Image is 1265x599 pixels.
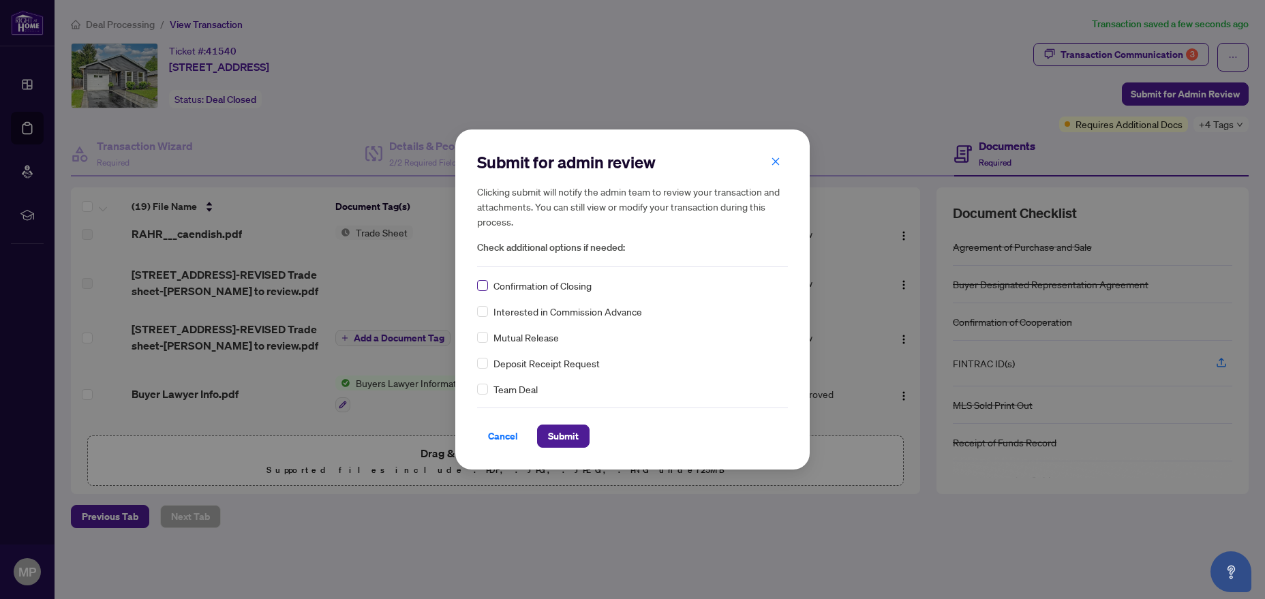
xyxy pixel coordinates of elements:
[477,184,788,229] h5: Clicking submit will notify the admin team to review your transaction and attachments. You can st...
[1210,551,1251,592] button: Open asap
[493,356,600,371] span: Deposit Receipt Request
[493,330,559,345] span: Mutual Release
[493,304,642,319] span: Interested in Commission Advance
[477,151,788,173] h2: Submit for admin review
[771,157,780,166] span: close
[477,240,788,256] span: Check additional options if needed:
[493,278,592,293] span: Confirmation of Closing
[493,382,538,397] span: Team Deal
[548,425,579,447] span: Submit
[488,425,518,447] span: Cancel
[477,425,529,448] button: Cancel
[537,425,590,448] button: Submit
